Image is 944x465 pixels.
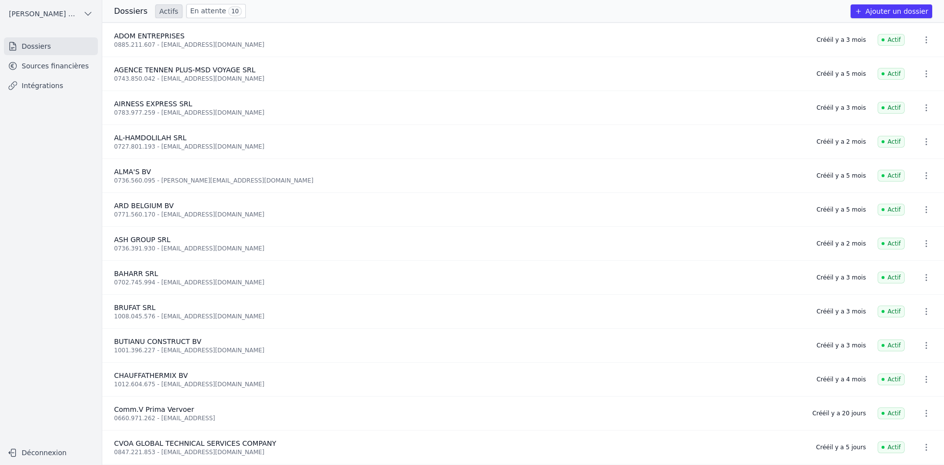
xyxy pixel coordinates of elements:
a: En attente 10 [186,4,246,18]
button: [PERSON_NAME] ET PARTNERS SRL [4,6,98,22]
span: Actif [878,170,905,182]
a: Sources financières [4,57,98,75]
div: 0743.850.042 - [EMAIL_ADDRESS][DOMAIN_NAME] [114,75,805,83]
span: [PERSON_NAME] ET PARTNERS SRL [9,9,79,19]
div: Créé il y a 5 mois [817,70,866,78]
div: Créé il y a 2 mois [817,138,866,146]
div: Créé il y a 3 mois [817,104,866,112]
div: 1001.396.227 - [EMAIL_ADDRESS][DOMAIN_NAME] [114,346,805,354]
span: Actif [878,306,905,317]
span: 10 [228,6,241,16]
div: 0736.560.095 - [PERSON_NAME][EMAIL_ADDRESS][DOMAIN_NAME] [114,177,805,185]
span: Comm.V Prima Vervoer [114,405,194,413]
div: 0702.745.994 - [EMAIL_ADDRESS][DOMAIN_NAME] [114,279,805,286]
div: Créé il y a 3 mois [817,308,866,315]
button: Déconnexion [4,445,98,461]
button: Ajouter un dossier [851,4,932,18]
a: Actifs [155,4,182,18]
span: Actif [878,68,905,80]
div: 0660.971.262 - [EMAIL_ADDRESS] [114,414,800,422]
div: Créé il y a 5 mois [817,206,866,214]
div: Créé il y a 3 mois [817,341,866,349]
div: 0847.221.853 - [EMAIL_ADDRESS][DOMAIN_NAME] [114,448,804,456]
span: Actif [878,204,905,216]
div: 0783.977.259 - [EMAIL_ADDRESS][DOMAIN_NAME] [114,109,805,117]
span: Actif [878,407,905,419]
span: AGENCE TENNEN PLUS-MSD VOYAGE SRL [114,66,256,74]
div: Créé il y a 5 mois [817,172,866,180]
span: BRUFAT SRL [114,304,155,311]
div: 1008.045.576 - [EMAIL_ADDRESS][DOMAIN_NAME] [114,312,805,320]
span: Actif [878,34,905,46]
span: Actif [878,340,905,351]
a: Dossiers [4,37,98,55]
a: Intégrations [4,77,98,94]
span: BUTIANU CONSTRUCT BV [114,338,202,345]
span: BAHARR SRL [114,270,158,278]
span: Actif [878,373,905,385]
div: Créé il y a 20 jours [812,409,866,417]
span: Actif [878,441,905,453]
div: 0736.391.930 - [EMAIL_ADDRESS][DOMAIN_NAME] [114,245,805,252]
span: Actif [878,238,905,249]
div: 0727.801.193 - [EMAIL_ADDRESS][DOMAIN_NAME] [114,143,805,151]
div: Créé il y a 3 mois [817,36,866,44]
span: CVOA GLOBAL TECHNICAL SERVICES COMPANY [114,439,276,447]
span: ADOM ENTREPRISES [114,32,184,40]
div: Créé il y a 3 mois [817,274,866,281]
div: 1012.604.675 - [EMAIL_ADDRESS][DOMAIN_NAME] [114,380,805,388]
span: CHAUFFATHERMIX BV [114,372,188,379]
span: Actif [878,102,905,114]
div: 0771.560.170 - [EMAIL_ADDRESS][DOMAIN_NAME] [114,211,805,218]
div: Créé il y a 2 mois [817,240,866,248]
span: AIRNESS EXPRESS SRL [114,100,192,108]
span: AL-HAMDOLILAH SRL [114,134,186,142]
div: Créé il y a 4 mois [817,375,866,383]
div: Créé il y a 5 jours [816,443,866,451]
span: Actif [878,136,905,148]
span: ASH GROUP SRL [114,236,171,244]
span: ALMA'S BV [114,168,151,176]
span: ARD BELGIUM BV [114,202,174,210]
span: Actif [878,272,905,283]
h3: Dossiers [114,5,147,17]
div: 0885.211.607 - [EMAIL_ADDRESS][DOMAIN_NAME] [114,41,805,49]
